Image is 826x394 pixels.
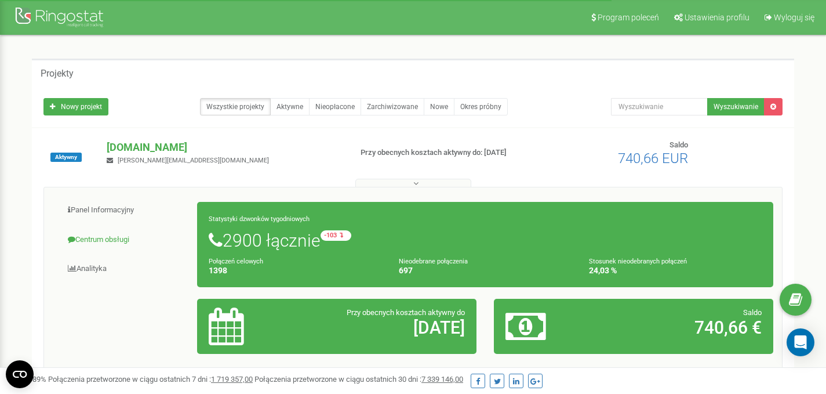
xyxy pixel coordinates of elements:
[209,230,762,250] h1: 2900 łącznie
[399,266,572,275] h4: 697
[611,98,708,115] input: Wyszukiwanie
[743,308,762,317] span: Saldo
[421,375,463,384] u: 7 339 146,00
[118,157,269,164] span: [PERSON_NAME][EMAIL_ADDRESS][DOMAIN_NAME]
[589,258,687,265] small: Stosunek nieodebranych połączeń
[347,308,465,317] span: Przy obecnych kosztach aktywny do
[618,150,688,167] span: 740,66 EUR
[685,13,749,22] span: Ustawienia profilu
[53,196,198,225] a: Panel Informacyjny
[200,98,271,115] a: Wszystkie projekty
[774,13,814,22] span: Wyloguj się
[6,360,34,388] button: Open CMP widget
[211,375,253,384] u: 1 719 357,00
[589,266,762,275] h4: 24,03 %
[321,230,351,241] small: -103
[598,13,659,22] span: Program poleceń
[454,98,508,115] a: Okres próbny
[669,140,688,149] span: Saldo
[787,328,814,356] div: Open Intercom Messenger
[209,258,263,265] small: Połączeń celowych
[48,375,253,384] span: Połączenia przetworzone w ciągu ostatnich 7 dni :
[361,147,532,158] p: Przy obecnych kosztach aktywny do: [DATE]
[107,140,341,155] p: [DOMAIN_NAME]
[209,266,381,275] h4: 1398
[53,226,198,254] a: Centrum obsługi
[361,98,424,115] a: Zarchiwizowane
[209,215,310,223] small: Statystyki dzwonków tygodniowych
[300,318,465,337] h2: [DATE]
[309,98,361,115] a: Nieopłacone
[50,153,82,162] span: Aktywny
[41,68,74,79] h5: Projekty
[254,375,463,384] span: Połączenia przetworzone w ciągu ostatnich 30 dni :
[270,98,310,115] a: Aktywne
[707,98,765,115] button: Wyszukiwanie
[53,255,198,283] a: Analityka
[424,98,454,115] a: Nowe
[43,98,108,115] a: Nowy projekt
[399,258,468,265] small: Nieodebrane połączenia
[596,318,762,337] h2: 740,66 €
